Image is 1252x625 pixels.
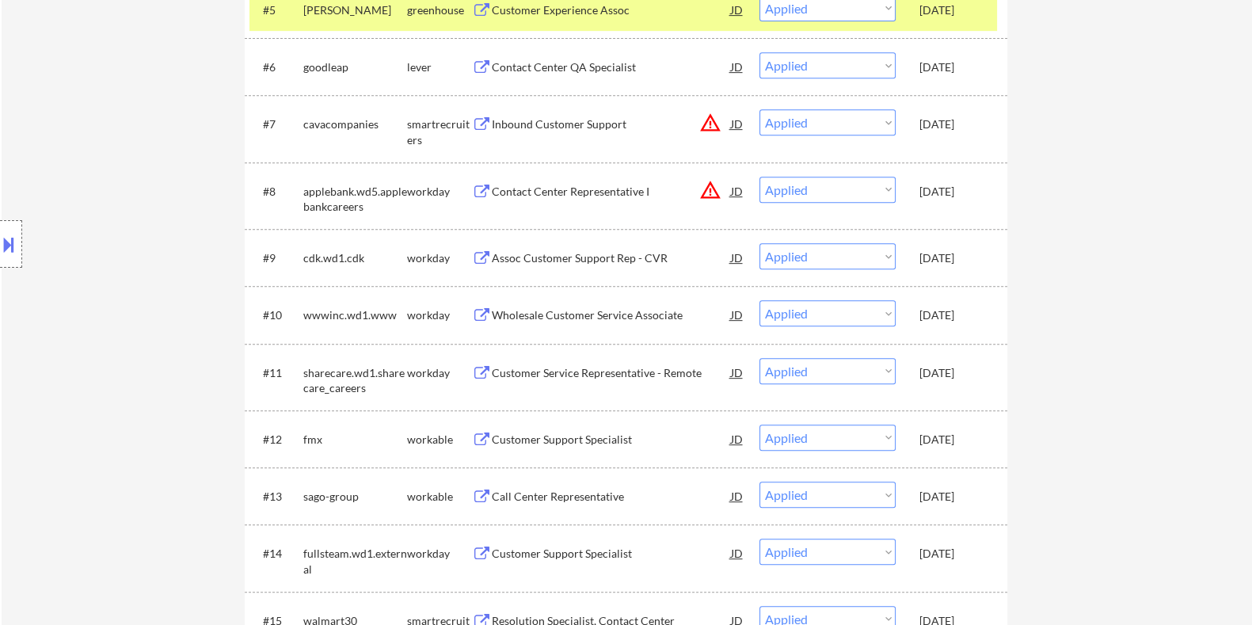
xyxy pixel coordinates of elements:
[262,546,290,562] div: #14
[406,489,471,505] div: workable
[491,546,730,562] div: Customer Support Specialist
[406,184,471,200] div: workday
[303,432,406,448] div: fmx
[698,179,721,201] button: warning_amber
[406,432,471,448] div: workable
[262,2,290,18] div: #5
[303,59,406,75] div: goodleap
[406,546,471,562] div: workday
[919,365,988,381] div: [DATE]
[303,250,406,266] div: cdk.wd1.cdk
[491,365,730,381] div: Customer Service Representative - Remote
[919,250,988,266] div: [DATE]
[303,365,406,396] div: sharecare.wd1.sharecare_careers
[919,307,988,323] div: [DATE]
[262,59,290,75] div: #6
[729,425,744,453] div: JD
[406,116,471,147] div: smartrecruiters
[406,365,471,381] div: workday
[491,2,730,18] div: Customer Experience Assoc
[919,2,988,18] div: [DATE]
[729,300,744,329] div: JD
[303,116,406,132] div: cavacompanies
[729,539,744,567] div: JD
[919,546,988,562] div: [DATE]
[491,307,730,323] div: Wholesale Customer Service Associate
[406,2,471,18] div: greenhouse
[491,432,730,448] div: Customer Support Specialist
[729,243,744,272] div: JD
[303,546,406,577] div: fullsteam.wd1.external
[919,59,988,75] div: [DATE]
[491,116,730,132] div: Inbound Customer Support
[491,184,730,200] div: Contact Center Representative I
[406,250,471,266] div: workday
[262,432,290,448] div: #12
[491,250,730,266] div: Assoc Customer Support Rep - CVR
[303,489,406,505] div: sago-group
[406,307,471,323] div: workday
[303,2,406,18] div: [PERSON_NAME]
[729,109,744,138] div: JD
[491,59,730,75] div: Contact Center QA Specialist
[406,59,471,75] div: lever
[919,489,988,505] div: [DATE]
[729,177,744,205] div: JD
[491,489,730,505] div: Call Center Representative
[729,482,744,510] div: JD
[698,112,721,134] button: warning_amber
[303,184,406,215] div: applebank.wd5.applebankcareers
[919,432,988,448] div: [DATE]
[729,358,744,387] div: JD
[262,489,290,505] div: #13
[919,116,988,132] div: [DATE]
[919,184,988,200] div: [DATE]
[729,52,744,81] div: JD
[303,307,406,323] div: wwwinc.wd1.www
